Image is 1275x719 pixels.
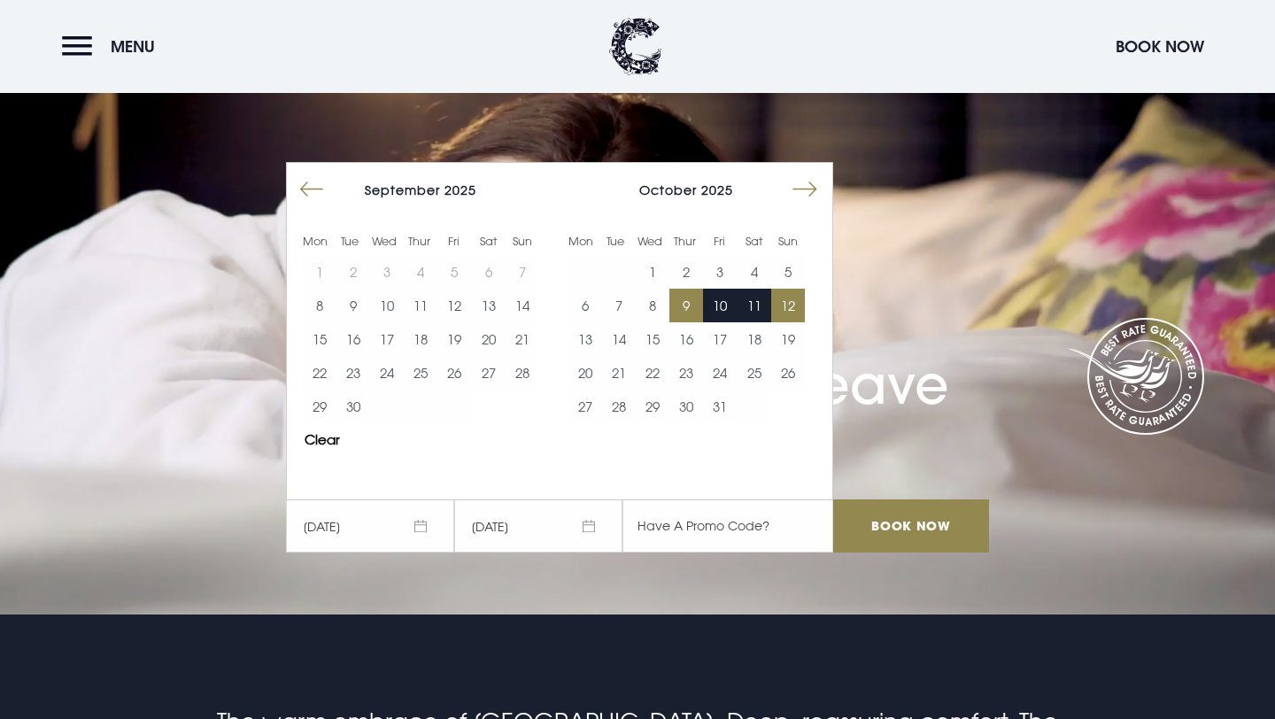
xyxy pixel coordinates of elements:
td: Choose Wednesday, October 22, 2025 as your end date. [636,356,669,390]
td: Choose Tuesday, September 9, 2025 as your end date. [336,289,370,322]
td: Choose Tuesday, September 30, 2025 as your end date. [336,390,370,423]
td: Choose Monday, October 20, 2025 as your end date. [568,356,602,390]
button: Move backward to switch to the previous month. [295,173,328,206]
input: Book Now [833,499,989,553]
span: [DATE] [286,499,454,553]
button: 23 [336,356,370,390]
button: 31 [703,390,737,423]
button: 24 [370,356,404,390]
button: 7 [602,289,636,322]
td: Choose Thursday, September 11, 2025 as your end date. [404,289,437,322]
td: Choose Friday, October 24, 2025 as your end date. [703,356,737,390]
td: Choose Wednesday, October 1, 2025 as your end date. [636,255,669,289]
button: 30 [336,390,370,423]
td: Choose Wednesday, September 24, 2025 as your end date. [370,356,404,390]
td: Choose Monday, October 13, 2025 as your end date. [568,322,602,356]
button: 18 [404,322,437,356]
td: Choose Thursday, October 30, 2025 as your end date. [669,390,703,423]
td: Choose Thursday, October 23, 2025 as your end date. [669,356,703,390]
button: 14 [602,322,636,356]
button: 20 [472,322,506,356]
button: 29 [303,390,336,423]
button: 14 [506,289,539,322]
button: 19 [771,322,805,356]
button: 16 [669,322,703,356]
button: 13 [568,322,602,356]
input: Have A Promo Code? [622,499,833,553]
button: 10 [703,289,737,322]
td: Choose Monday, October 6, 2025 as your end date. [568,289,602,322]
button: 27 [568,390,602,423]
button: 12 [771,289,805,322]
button: 18 [738,322,771,356]
button: 1 [636,255,669,289]
td: Choose Tuesday, October 21, 2025 as your end date. [602,356,636,390]
td: Choose Saturday, September 27, 2025 as your end date. [472,356,506,390]
td: Choose Monday, October 27, 2025 as your end date. [568,390,602,423]
button: 8 [636,289,669,322]
td: Choose Thursday, October 2, 2025 as your end date. [669,255,703,289]
td: Choose Sunday, September 14, 2025 as your end date. [506,289,539,322]
button: Move forward to switch to the next month. [788,173,822,206]
td: Choose Monday, September 8, 2025 as your end date. [303,289,336,322]
button: 28 [602,390,636,423]
button: 20 [568,356,602,390]
td: Choose Saturday, September 13, 2025 as your end date. [472,289,506,322]
span: October [639,182,697,197]
button: 22 [303,356,336,390]
button: 29 [636,390,669,423]
td: Choose Wednesday, October 29, 2025 as your end date. [636,390,669,423]
td: Choose Wednesday, September 10, 2025 as your end date. [370,289,404,322]
button: 11 [404,289,437,322]
button: 16 [336,322,370,356]
button: Clear [305,433,340,446]
button: 27 [472,356,506,390]
td: Choose Tuesday, October 7, 2025 as your end date. [602,289,636,322]
button: 3 [703,255,737,289]
td: Choose Wednesday, September 17, 2025 as your end date. [370,322,404,356]
button: 2 [669,255,703,289]
span: [DATE] [454,499,622,553]
button: 21 [602,356,636,390]
button: 11 [738,289,771,322]
td: Choose Wednesday, October 8, 2025 as your end date. [636,289,669,322]
td: Selected. Thursday, October 9, 2025 [669,289,703,322]
td: Choose Sunday, October 12, 2025 as your end date. [771,289,805,322]
button: 26 [771,356,805,390]
button: 9 [336,289,370,322]
td: Choose Wednesday, October 15, 2025 as your end date. [636,322,669,356]
td: Choose Saturday, October 18, 2025 as your end date. [738,322,771,356]
td: Choose Tuesday, September 16, 2025 as your end date. [336,322,370,356]
button: 30 [669,390,703,423]
span: 2025 [444,182,476,197]
td: Choose Tuesday, October 14, 2025 as your end date. [602,322,636,356]
button: Menu [62,27,164,66]
td: Choose Thursday, October 16, 2025 as your end date. [669,322,703,356]
td: Choose Sunday, September 28, 2025 as your end date. [506,356,539,390]
td: Choose Sunday, September 21, 2025 as your end date. [506,322,539,356]
button: 19 [437,322,471,356]
td: Choose Friday, October 3, 2025 as your end date. [703,255,737,289]
button: 10 [370,289,404,322]
button: Book Now [1107,27,1213,66]
td: Choose Monday, September 15, 2025 as your end date. [303,322,336,356]
button: 22 [636,356,669,390]
span: September [365,182,440,197]
td: Choose Monday, September 29, 2025 as your end date. [303,390,336,423]
td: Choose Saturday, October 4, 2025 as your end date. [738,255,771,289]
td: Choose Saturday, October 25, 2025 as your end date. [738,356,771,390]
span: Menu [111,36,155,57]
button: 17 [370,322,404,356]
button: 26 [437,356,471,390]
button: 15 [303,322,336,356]
button: 12 [437,289,471,322]
td: Choose Friday, September 12, 2025 as your end date. [437,289,471,322]
span: 2025 [701,182,733,197]
img: Clandeboye Lodge [609,18,662,75]
td: Choose Friday, September 26, 2025 as your end date. [437,356,471,390]
button: 8 [303,289,336,322]
button: 21 [506,322,539,356]
button: 28 [506,356,539,390]
button: 24 [703,356,737,390]
button: 17 [703,322,737,356]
